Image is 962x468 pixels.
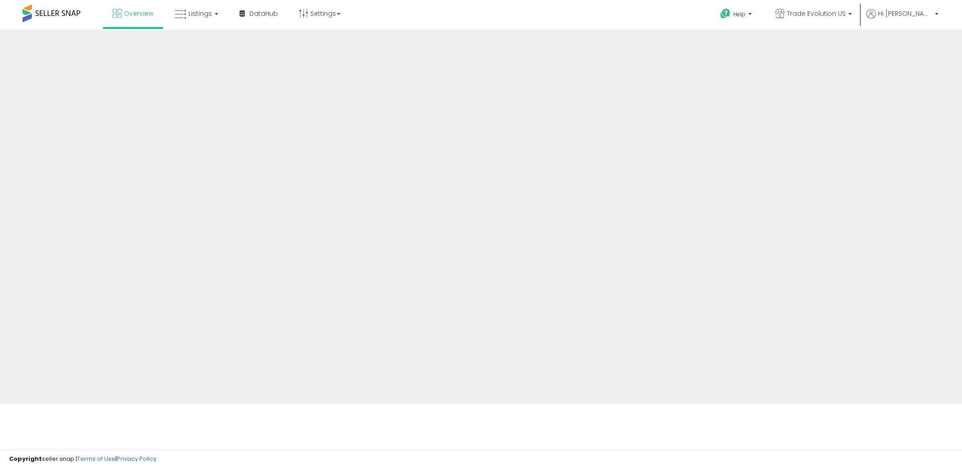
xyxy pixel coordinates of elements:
a: Help [713,1,761,29]
span: Help [733,10,746,18]
span: Hi [PERSON_NAME] [878,9,932,18]
i: Get Help [720,8,731,19]
span: DataHub [249,9,278,18]
span: Trade Evolution US [787,9,846,18]
span: Listings [189,9,212,18]
span: Overview [124,9,153,18]
a: Hi [PERSON_NAME] [866,9,939,29]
